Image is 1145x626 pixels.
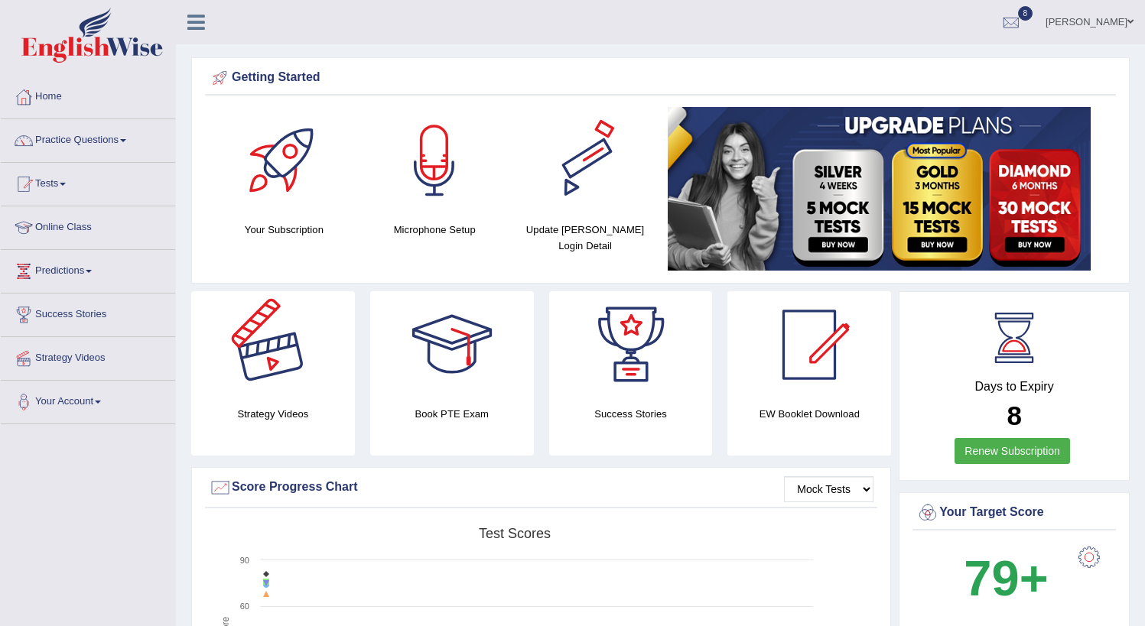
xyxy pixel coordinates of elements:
[479,526,551,541] tspan: Test scores
[1,337,175,375] a: Strategy Videos
[1007,401,1021,430] b: 8
[1,250,175,288] a: Predictions
[240,602,249,611] text: 60
[1,294,175,332] a: Success Stories
[549,406,713,422] h4: Success Stories
[191,406,355,422] h4: Strategy Videos
[209,66,1112,89] div: Getting Started
[1018,6,1033,21] span: 8
[727,406,891,422] h4: EW Booklet Download
[240,556,249,565] text: 90
[1,163,175,201] a: Tests
[1,381,175,419] a: Your Account
[209,476,873,499] div: Score Progress Chart
[1,76,175,114] a: Home
[216,222,352,238] h4: Your Subscription
[518,222,653,254] h4: Update [PERSON_NAME] Login Detail
[668,107,1091,271] img: small5.jpg
[1,206,175,245] a: Online Class
[367,222,503,238] h4: Microphone Setup
[916,501,1112,524] div: Your Target Score
[1,119,175,157] a: Practice Questions
[370,406,534,422] h4: Book PTE Exam
[964,550,1048,606] b: 79+
[916,380,1112,394] h4: Days to Expiry
[955,438,1070,464] a: Renew Subscription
